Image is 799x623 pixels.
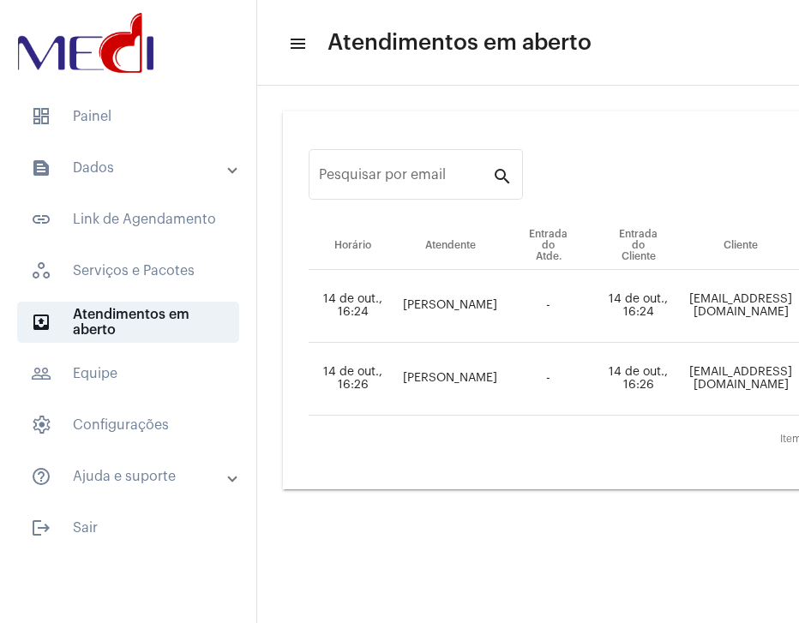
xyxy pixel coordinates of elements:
td: 14 de out., 16:26 [593,343,683,416]
span: sidenav icon [31,106,51,127]
td: [PERSON_NAME] [397,343,503,416]
span: Atendimentos em aberto [327,29,592,57]
span: Sair [17,507,239,548]
mat-expansion-panel-header: sidenav iconDados [10,147,256,189]
th: Entrada do Cliente [593,222,683,270]
span: Serviços e Pacotes [17,250,239,291]
span: Painel [17,96,239,137]
span: Equipe [17,353,239,394]
span: sidenav icon [31,415,51,435]
td: [EMAIL_ADDRESS][DOMAIN_NAME] [683,343,798,416]
td: 14 de out., 16:24 [593,270,683,343]
mat-icon: search [492,165,513,186]
mat-icon: sidenav icon [31,466,51,487]
th: Horário [309,222,397,270]
mat-icon: sidenav icon [31,312,51,332]
mat-panel-title: Dados [31,158,229,178]
mat-expansion-panel-header: sidenav iconAjuda e suporte [10,456,256,497]
mat-icon: sidenav icon [288,33,305,54]
th: Cliente [683,222,798,270]
mat-icon: sidenav icon [31,363,51,384]
span: sidenav icon [31,261,51,281]
td: [EMAIL_ADDRESS][DOMAIN_NAME] [683,270,798,343]
span: Atendimentos em aberto [17,302,239,343]
td: 14 de out., 16:24 [309,270,397,343]
th: Atendente [397,222,503,270]
td: 14 de out., 16:26 [309,343,397,416]
mat-panel-title: Ajuda e suporte [31,466,229,487]
img: d3a1b5fa-500b-b90f-5a1c-719c20e9830b.png [14,9,158,77]
span: Link de Agendamento [17,199,239,240]
input: Pesquisar por email [319,171,492,186]
mat-icon: sidenav icon [31,209,51,230]
td: - [503,343,593,416]
span: Configurações [17,404,239,446]
td: [PERSON_NAME] [397,270,503,343]
mat-icon: sidenav icon [31,518,51,538]
mat-icon: sidenav icon [31,158,51,178]
th: Entrada do Atde. [503,222,593,270]
td: - [503,270,593,343]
